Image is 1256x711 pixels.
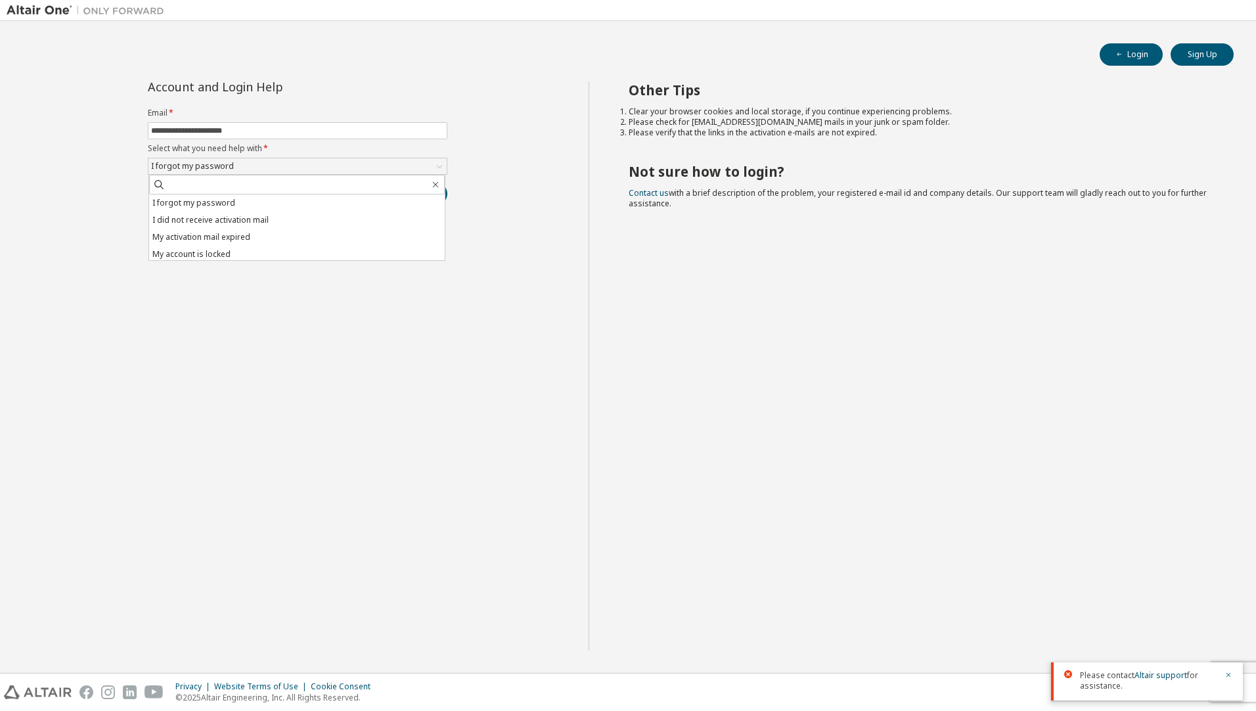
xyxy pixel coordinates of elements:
img: facebook.svg [79,685,93,699]
div: Cookie Consent [311,681,378,692]
button: Login [1100,43,1163,66]
a: Altair support [1134,670,1187,681]
li: Please verify that the links in the activation e-mails are not expired. [629,127,1211,138]
div: Website Terms of Use [214,681,311,692]
div: I forgot my password [148,158,447,174]
img: instagram.svg [101,685,115,699]
img: youtube.svg [145,685,164,699]
p: © 2025 Altair Engineering, Inc. All Rights Reserved. [175,692,378,703]
li: I forgot my password [149,195,445,212]
img: altair_logo.svg [4,685,72,699]
span: with a brief description of the problem, your registered e-mail id and company details. Our suppo... [629,187,1207,209]
img: Altair One [7,4,171,17]
h2: Other Tips [629,81,1211,99]
span: Please contact for assistance. [1080,670,1217,691]
div: Privacy [175,681,214,692]
div: I forgot my password [149,159,236,173]
div: Account and Login Help [148,81,388,92]
img: linkedin.svg [123,685,137,699]
a: Contact us [629,187,669,198]
li: Clear your browser cookies and local storage, if you continue experiencing problems. [629,106,1211,117]
label: Email [148,108,447,118]
h2: Not sure how to login? [629,163,1211,180]
label: Select what you need help with [148,143,447,154]
button: Sign Up [1171,43,1234,66]
li: Please check for [EMAIL_ADDRESS][DOMAIN_NAME] mails in your junk or spam folder. [629,117,1211,127]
